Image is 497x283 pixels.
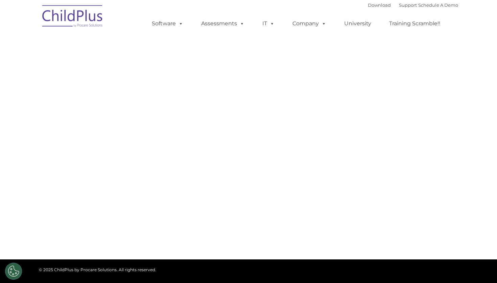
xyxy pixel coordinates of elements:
[194,17,251,30] a: Assessments
[39,267,156,272] span: © 2025 ChildPlus by Procare Solutions. All rights reserved.
[286,17,333,30] a: Company
[368,2,458,8] font: |
[382,17,447,30] a: Training Scramble!!
[39,0,106,34] img: ChildPlus by Procare Solutions
[256,17,281,30] a: IT
[337,17,378,30] a: University
[5,263,22,280] button: Cookies Settings
[399,2,417,8] a: Support
[145,17,190,30] a: Software
[418,2,458,8] a: Schedule A Demo
[368,2,391,8] a: Download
